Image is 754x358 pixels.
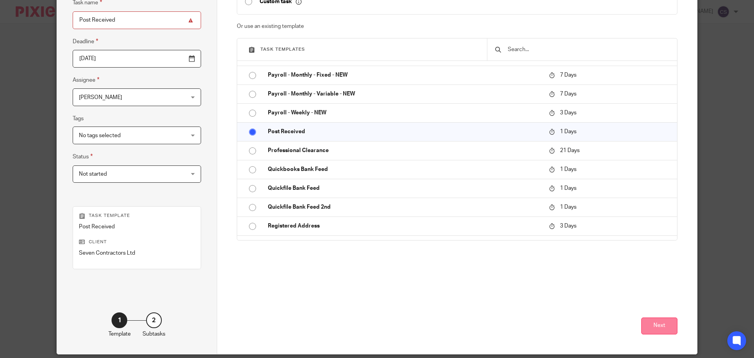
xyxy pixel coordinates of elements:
[73,11,201,29] input: Task name
[268,109,541,117] p: Payroll - Weekly - NEW
[268,165,541,173] p: Quickbooks Bank Feed
[560,148,580,153] span: 21 Days
[268,147,541,154] p: Professional Clearance
[560,72,576,78] span: 7 Days
[112,312,127,328] div: 1
[146,312,162,328] div: 2
[73,50,201,68] input: Pick a date
[560,204,576,210] span: 1 Days
[79,171,107,177] span: Not started
[560,91,576,97] span: 7 Days
[560,110,576,116] span: 3 Days
[79,133,121,138] span: No tags selected
[79,95,122,100] span: [PERSON_NAME]
[79,239,195,245] p: Client
[641,318,677,334] button: Next
[268,184,541,192] p: Quickfile Bank Feed
[79,249,195,257] p: Seven Contractors Ltd
[560,185,576,191] span: 1 Days
[260,47,305,51] span: Task templates
[73,115,84,123] label: Tags
[268,222,541,230] p: Registered Address
[268,128,541,136] p: Post Received
[79,213,195,219] p: Task template
[73,75,99,84] label: Assignee
[268,203,541,211] p: Quickfile Bank Feed 2nd
[108,330,131,338] p: Template
[560,223,576,229] span: 3 Days
[560,129,576,134] span: 1 Days
[237,22,678,30] p: Or use an existing template
[79,223,195,231] p: Post Received
[560,167,576,172] span: 1 Days
[143,330,165,338] p: Subtasks
[268,71,541,79] p: Payroll - Monthly - Fixed - NEW
[268,90,541,98] p: Payroll - Monthly - Variable - NEW
[507,45,669,54] input: Search...
[73,152,93,161] label: Status
[73,37,98,46] label: Deadline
